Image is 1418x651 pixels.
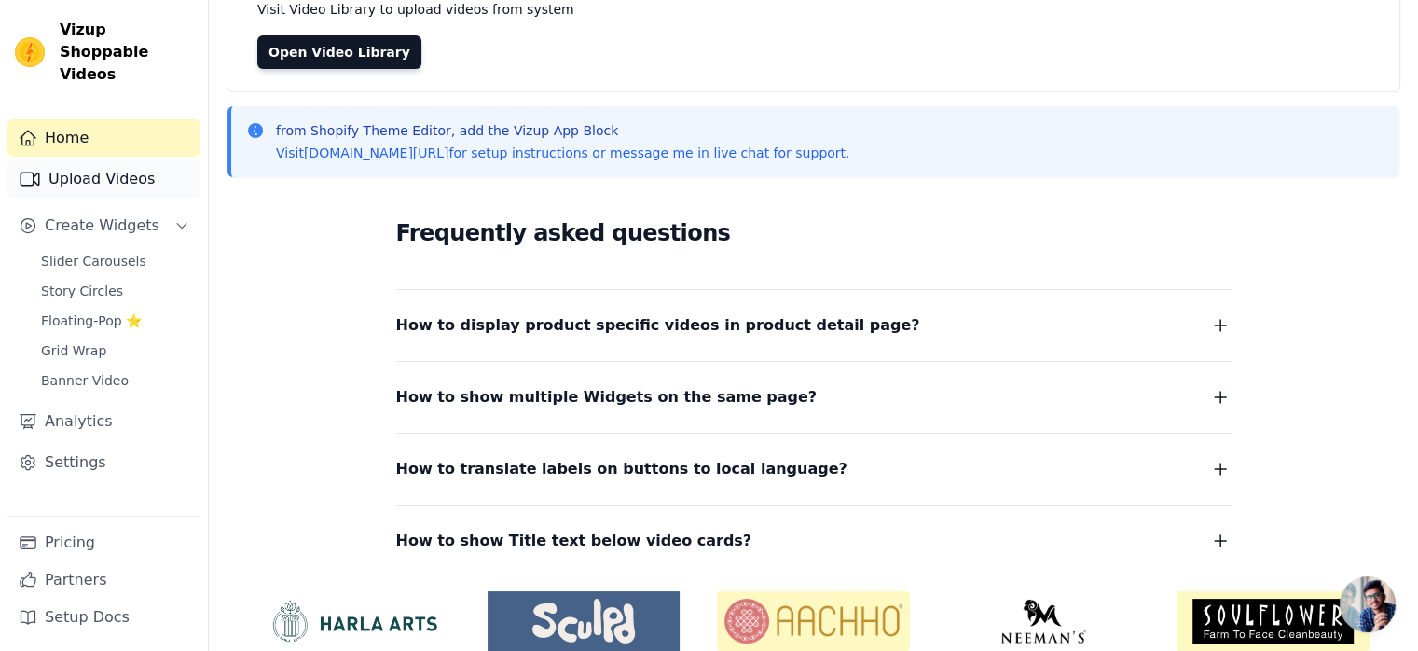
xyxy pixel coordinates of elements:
[7,119,200,157] a: Home
[717,591,910,651] img: Aachho
[396,384,1232,410] button: How to show multiple Widgets on the same page?
[7,444,200,481] a: Settings
[30,278,200,304] a: Story Circles
[30,248,200,274] a: Slider Carousels
[276,121,849,140] p: from Shopify Theme Editor, add the Vizup App Block
[15,37,45,67] img: Vizup
[41,312,142,330] span: Floating-Pop ⭐
[257,35,421,69] a: Open Video Library
[304,145,449,160] a: [DOMAIN_NAME][URL]
[396,384,818,410] span: How to show multiple Widgets on the same page?
[60,19,193,86] span: Vizup Shoppable Videos
[396,456,847,482] span: How to translate labels on buttons to local language?
[947,599,1140,644] img: Neeman's
[7,403,200,440] a: Analytics
[396,312,1232,339] button: How to display product specific videos in product detail page?
[396,215,1232,252] h2: Frequently asked questions
[396,312,920,339] span: How to display product specific videos in product detail page?
[41,252,146,270] span: Slider Carousels
[1340,576,1396,632] div: Open chat
[7,599,200,636] a: Setup Docs
[1177,591,1370,651] img: Soulflower
[30,308,200,334] a: Floating-Pop ⭐
[30,367,200,394] a: Banner Video
[7,207,200,244] button: Create Widgets
[41,371,129,390] span: Banner Video
[41,341,106,360] span: Grid Wrap
[41,282,123,300] span: Story Circles
[396,528,1232,554] button: How to show Title text below video cards?
[396,528,752,554] span: How to show Title text below video cards?
[7,160,200,198] a: Upload Videos
[7,524,200,561] a: Pricing
[488,599,681,644] img: Sculpd US
[276,144,849,162] p: Visit for setup instructions or message me in live chat for support.
[30,338,200,364] a: Grid Wrap
[7,561,200,599] a: Partners
[396,456,1232,482] button: How to translate labels on buttons to local language?
[257,599,450,644] img: HarlaArts
[45,215,159,237] span: Create Widgets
